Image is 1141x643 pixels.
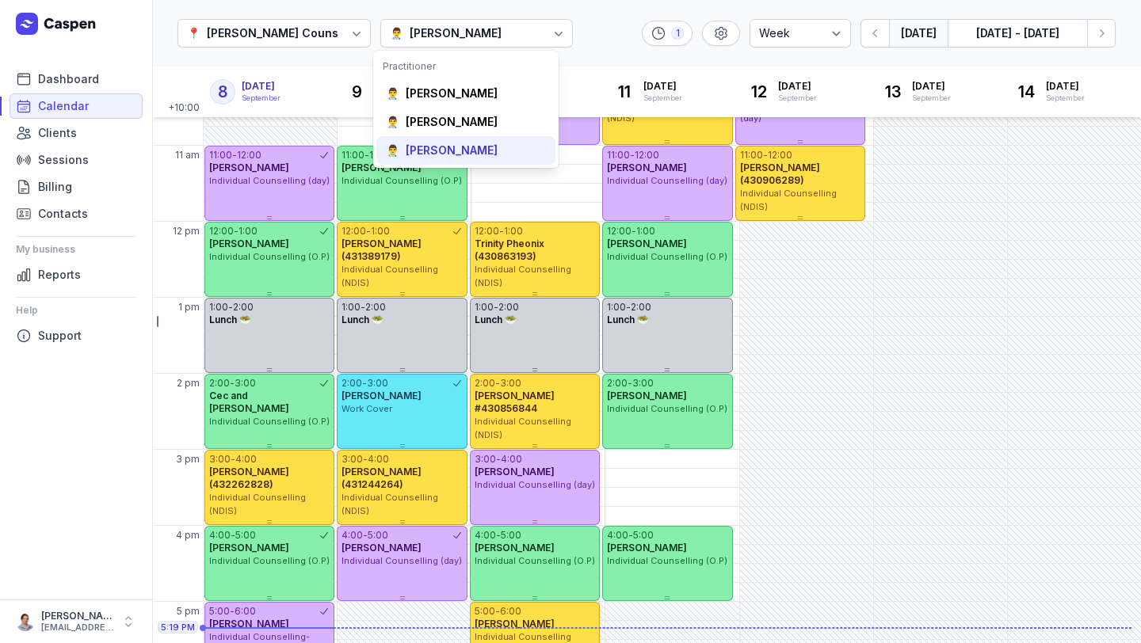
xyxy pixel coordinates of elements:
[209,390,289,414] span: Cec and [PERSON_NAME]
[209,377,230,390] div: 2:00
[209,314,251,325] span: Lunch 🥗
[607,175,727,186] span: Individual Counselling (day)
[38,177,72,196] span: Billing
[16,298,136,323] div: Help
[342,175,462,186] span: Individual Counselling (O.P)
[631,301,651,314] div: 2:00
[342,264,438,288] span: Individual Counselling (NDIS)
[475,479,595,490] span: Individual Counselling (day)
[209,605,230,618] div: 5:00
[342,555,462,566] span: Individual Counselling (day)
[363,453,368,466] div: -
[168,101,203,117] span: +10:00
[231,453,235,466] div: -
[475,390,555,414] span: [PERSON_NAME] #430856844
[342,149,364,162] div: 11:00
[209,251,330,262] span: Individual Counselling (O.P)
[235,453,257,466] div: 4:00
[41,610,114,622] div: [PERSON_NAME]
[628,529,633,542] div: -
[632,225,636,238] div: -
[342,162,422,173] span: [PERSON_NAME]
[234,225,239,238] div: -
[475,238,544,262] span: Trinity Pheonix (430863193)
[209,555,330,566] span: Individual Counselling (O.P)
[475,453,496,466] div: 3:00
[495,605,500,618] div: -
[475,225,499,238] div: 12:00
[626,301,631,314] div: -
[494,301,498,314] div: -
[386,86,399,101] div: 👨‍⚕️
[342,492,438,516] span: Individual Counselling (NDIS)
[406,86,498,101] div: [PERSON_NAME]
[1046,80,1085,93] span: [DATE]
[636,225,655,238] div: 1:00
[209,529,231,542] div: 4:00
[209,416,330,427] span: Individual Counselling (O.P)
[763,149,768,162] div: -
[1046,93,1085,104] div: September
[371,225,390,238] div: 1:00
[607,555,727,566] span: Individual Counselling (O.P)
[671,27,684,40] div: 1
[209,175,330,186] span: Individual Counselling (day)
[740,149,763,162] div: 11:00
[230,377,235,390] div: -
[889,19,948,48] button: [DATE]
[231,529,235,542] div: -
[475,529,496,542] div: 4:00
[607,403,727,414] span: Individual Counselling (O.P)
[633,529,654,542] div: 5:00
[342,238,422,262] span: [PERSON_NAME] (431389179)
[1014,79,1040,105] div: 14
[368,529,388,542] div: 5:00
[386,143,399,158] div: 👨‍⚕️
[210,79,235,105] div: 8
[209,453,231,466] div: 3:00
[366,225,371,238] div: -
[740,162,820,186] span: [PERSON_NAME] (430906289)
[406,143,498,158] div: [PERSON_NAME]
[16,237,136,262] div: My business
[607,238,687,249] span: [PERSON_NAME]
[948,19,1087,48] button: [DATE] - [DATE]
[607,377,628,390] div: 2:00
[778,80,817,93] span: [DATE]
[209,162,289,173] span: [PERSON_NAME]
[342,301,361,314] div: 1:00
[364,149,369,162] div: -
[410,24,502,43] div: [PERSON_NAME]
[498,301,519,314] div: 2:00
[607,225,632,238] div: 12:00
[38,124,77,143] span: Clients
[209,238,289,249] span: [PERSON_NAME]
[16,612,35,631] img: User profile image
[607,390,687,401] span: [PERSON_NAME]
[643,93,682,104] div: September
[496,453,501,466] div: -
[390,24,403,43] div: 👨‍⚕️
[207,24,369,43] div: [PERSON_NAME] Counselling
[209,466,289,490] span: [PERSON_NAME] (432262828)
[209,542,289,554] span: [PERSON_NAME]
[746,79,772,105] div: 12
[501,453,522,466] div: 4:00
[607,529,628,542] div: 4:00
[235,529,256,542] div: 5:00
[499,225,504,238] div: -
[500,605,521,618] div: 6:00
[38,204,88,223] span: Contacts
[176,529,200,542] span: 4 pm
[369,149,394,162] div: 12:00
[495,377,500,390] div: -
[768,149,792,162] div: 12:00
[607,251,727,262] span: Individual Counselling (O.P)
[501,529,521,542] div: 5:00
[475,416,571,440] span: Individual Counselling (NDIS)
[342,403,392,414] span: Work Cover
[912,93,951,104] div: September
[607,162,687,173] span: [PERSON_NAME]
[475,466,555,477] span: [PERSON_NAME]
[912,80,951,93] span: [DATE]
